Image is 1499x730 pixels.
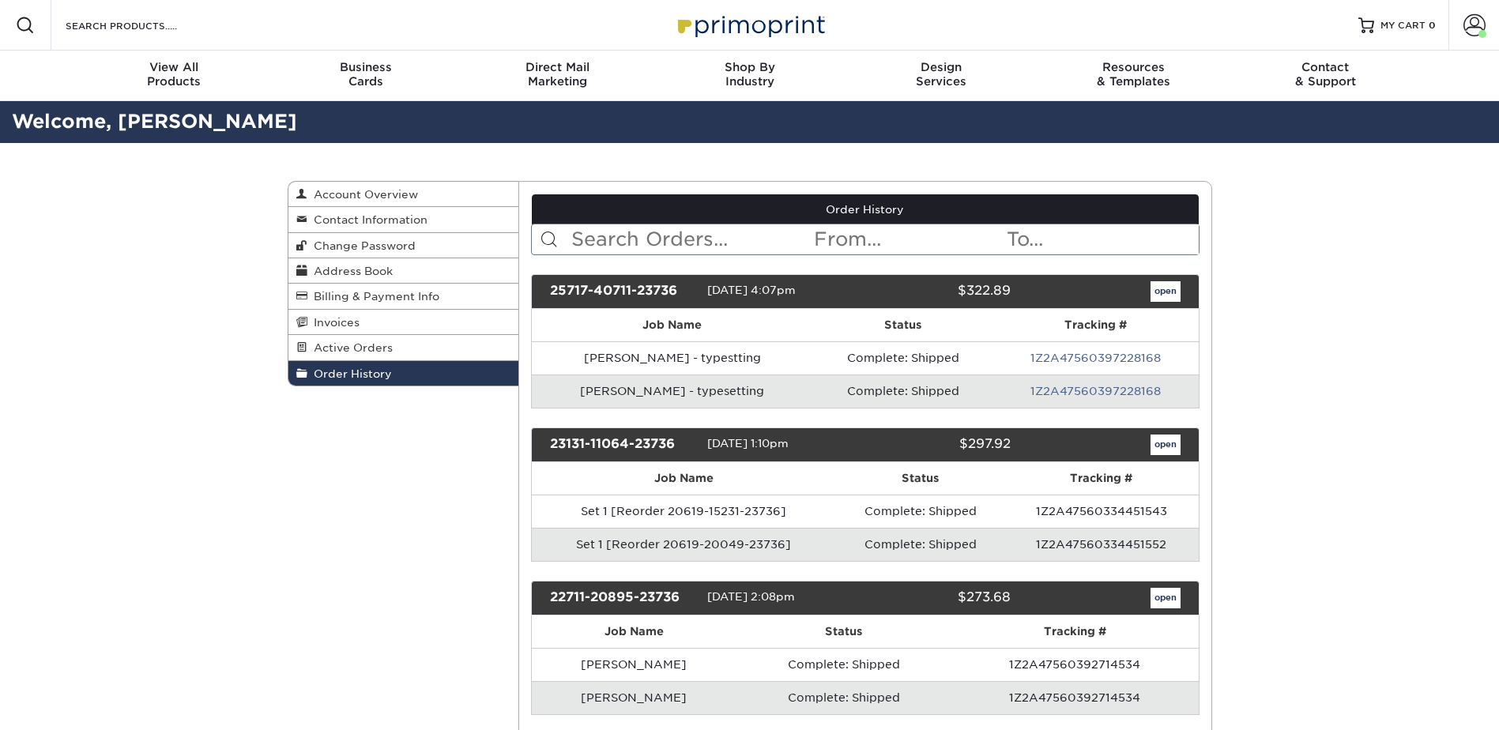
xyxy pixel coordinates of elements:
[812,224,1005,254] input: From...
[288,182,519,207] a: Account Overview
[64,16,218,35] input: SEARCH PRODUCTS.....
[1004,462,1198,495] th: Tracking #
[813,374,993,408] td: Complete: Shipped
[1004,528,1198,561] td: 1Z2A47560334451552
[532,309,813,341] th: Job Name
[288,361,519,386] a: Order History
[288,207,519,232] a: Contact Information
[288,284,519,309] a: Billing & Payment Info
[269,51,461,101] a: BusinessCards
[836,495,1005,528] td: Complete: Shipped
[653,51,846,101] a: Shop ByIndustry
[1230,60,1422,74] span: Contact
[78,60,270,88] div: Products
[269,60,461,74] span: Business
[836,528,1005,561] td: Complete: Shipped
[671,8,829,42] img: Primoprint
[307,213,427,226] span: Contact Information
[570,224,812,254] input: Search Orders...
[1151,588,1181,608] a: open
[951,648,1199,681] td: 1Z2A47560392714534
[461,60,653,74] span: Direct Mail
[853,435,1023,455] div: $297.92
[1038,60,1230,74] span: Resources
[307,316,360,329] span: Invoices
[532,495,836,528] td: Set 1 [Reorder 20619-15231-23736]
[653,60,846,88] div: Industry
[288,233,519,258] a: Change Password
[846,60,1038,88] div: Services
[1030,352,1161,364] a: 1Z2A47560397228168
[532,341,813,374] td: [PERSON_NAME] - typestting
[532,194,1199,224] a: Order History
[1380,19,1426,32] span: MY CART
[532,462,836,495] th: Job Name
[736,681,951,714] td: Complete: Shipped
[461,51,653,101] a: Direct MailMarketing
[707,590,795,603] span: [DATE] 2:08pm
[288,335,519,360] a: Active Orders
[307,367,392,380] span: Order History
[992,309,1198,341] th: Tracking #
[1005,224,1198,254] input: To...
[269,60,461,88] div: Cards
[538,588,707,608] div: 22711-20895-23736
[532,615,736,648] th: Job Name
[836,462,1005,495] th: Status
[288,258,519,284] a: Address Book
[736,615,951,648] th: Status
[1151,435,1181,455] a: open
[78,51,270,101] a: View AllProducts
[846,60,1038,74] span: Design
[846,51,1038,101] a: DesignServices
[813,309,993,341] th: Status
[532,648,736,681] td: [PERSON_NAME]
[653,60,846,74] span: Shop By
[532,681,736,714] td: [PERSON_NAME]
[78,60,270,74] span: View All
[307,290,439,303] span: Billing & Payment Info
[1004,495,1198,528] td: 1Z2A47560334451543
[853,588,1023,608] div: $273.68
[1429,20,1436,31] span: 0
[307,239,416,252] span: Change Password
[951,615,1199,648] th: Tracking #
[532,528,836,561] td: Set 1 [Reorder 20619-20049-23736]
[461,60,653,88] div: Marketing
[1038,60,1230,88] div: & Templates
[307,341,393,354] span: Active Orders
[1230,51,1422,101] a: Contact& Support
[1030,385,1161,397] a: 1Z2A47560397228168
[307,265,393,277] span: Address Book
[538,281,707,302] div: 25717-40711-23736
[1151,281,1181,302] a: open
[736,648,951,681] td: Complete: Shipped
[288,310,519,335] a: Invoices
[538,435,707,455] div: 23131-11064-23736
[1230,60,1422,88] div: & Support
[707,284,796,296] span: [DATE] 4:07pm
[532,374,813,408] td: [PERSON_NAME] - typesetting
[853,281,1023,302] div: $322.89
[307,188,418,201] span: Account Overview
[951,681,1199,714] td: 1Z2A47560392714534
[707,437,789,450] span: [DATE] 1:10pm
[813,341,993,374] td: Complete: Shipped
[1038,51,1230,101] a: Resources& Templates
